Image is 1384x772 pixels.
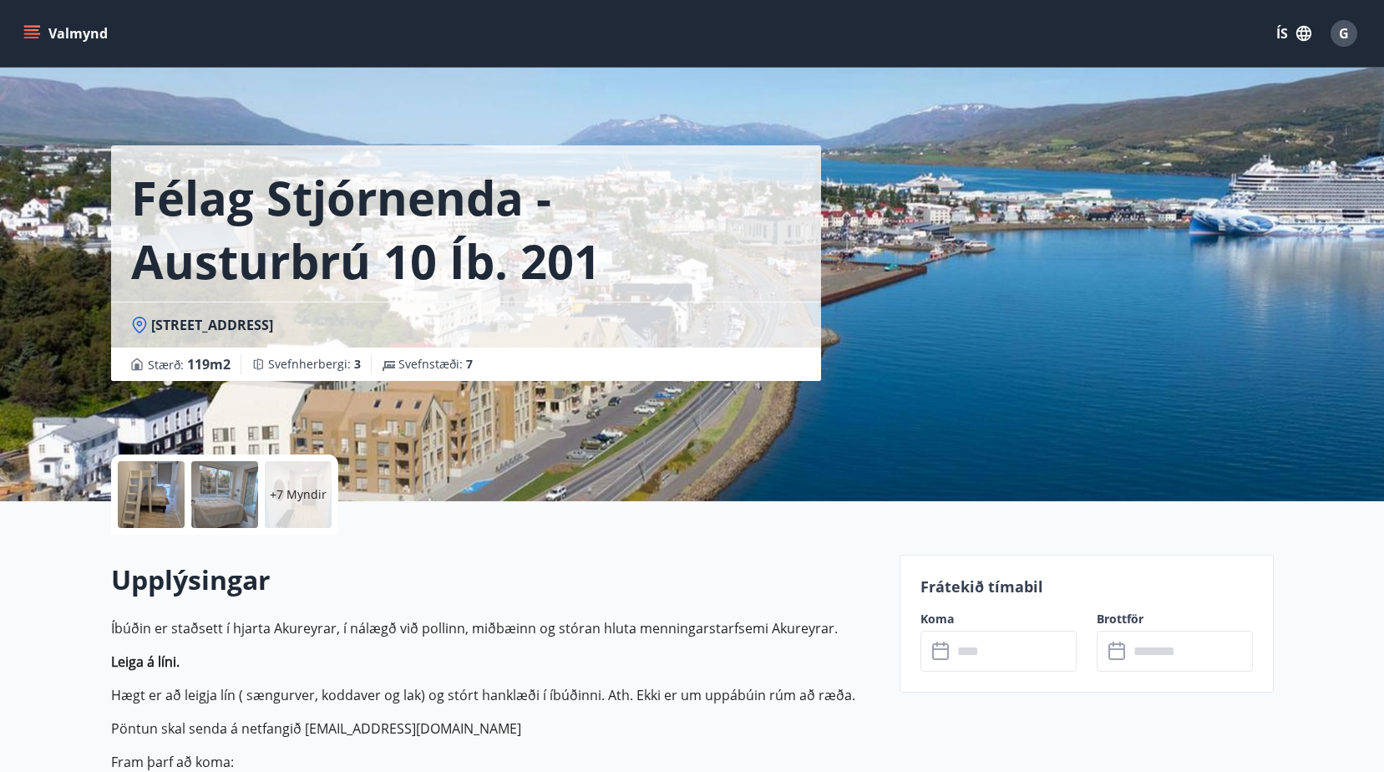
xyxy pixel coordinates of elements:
[1324,13,1364,53] button: G
[20,18,114,48] button: menu
[1339,24,1349,43] span: G
[111,561,880,598] h2: Upplýsingar
[1097,611,1253,627] label: Brottför
[466,356,473,372] span: 7
[111,618,880,638] p: Íbúðin er staðsett í hjarta Akureyrar, í nálægð við pollinn, miðbæinn og stóran hluta menningarst...
[920,611,1077,627] label: Koma
[268,356,361,373] span: Svefnherbergi :
[187,355,231,373] span: 119 m2
[111,752,880,772] p: Fram þarf að koma:
[270,486,327,503] p: +7 Myndir
[1267,18,1321,48] button: ÍS
[398,356,473,373] span: Svefnstæði :
[151,316,273,334] span: [STREET_ADDRESS]
[148,354,231,374] span: Stærð :
[131,165,801,292] h1: Félag Stjórnenda - Austurbrú 10 íb. 201
[354,356,361,372] span: 3
[111,685,880,705] p: Hægt er að leigja lín ( sængurver, koddaver og lak) og stórt hanklæði í íbúðinni. Ath. Ekki er um...
[111,653,180,671] strong: Leiga á líni.
[920,576,1253,597] p: Frátekið tímabil
[111,719,880,739] p: Pöntun skal senda á netfangið [EMAIL_ADDRESS][DOMAIN_NAME]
